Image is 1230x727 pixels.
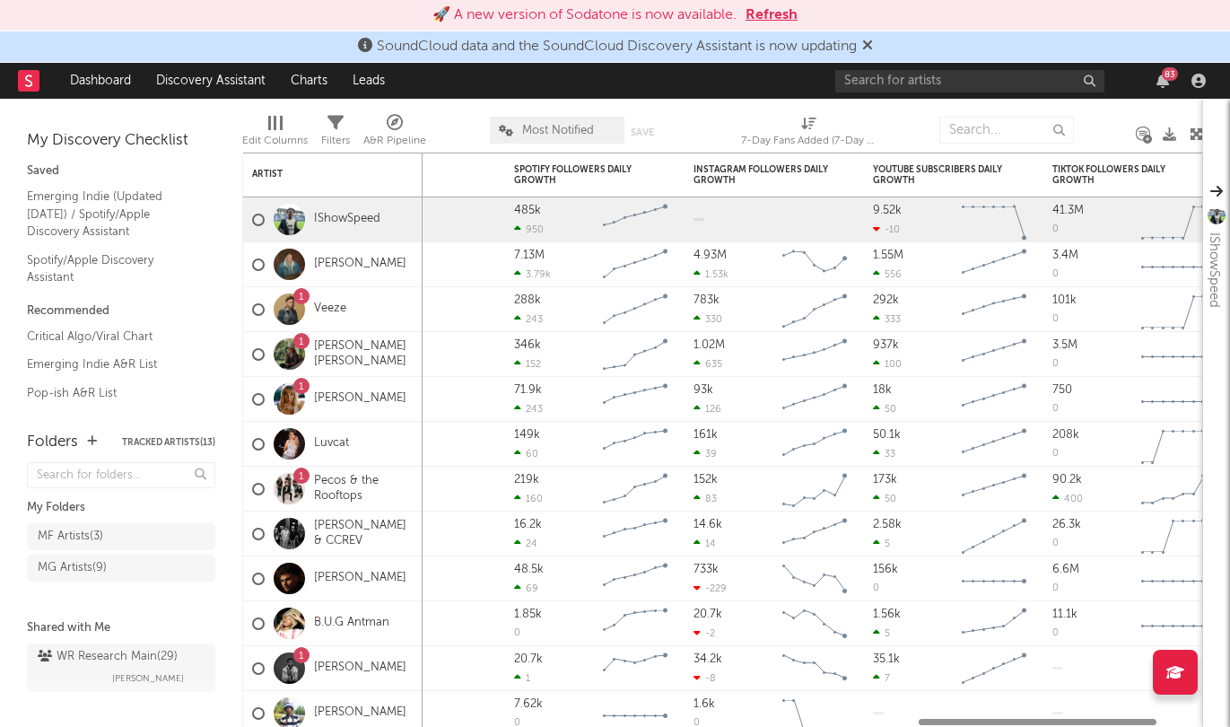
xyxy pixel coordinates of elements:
div: 219k [514,474,539,486]
div: 126 [694,403,721,415]
div: 50 [873,403,896,415]
div: 35.1k [873,653,900,665]
div: 🚀 A new version of Sodatone is now available. [432,4,737,26]
svg: Chart title [1133,422,1214,467]
svg: Chart title [595,242,676,287]
div: Spotify Followers Daily Growth [514,164,649,186]
svg: Chart title [595,601,676,646]
svg: Chart title [774,242,855,287]
div: 400 [1052,493,1083,504]
button: 83 [1156,74,1169,88]
svg: Chart title [595,197,676,242]
a: Emerging Indie (Updated [DATE]) / Spotify/Apple Discovery Assistant [27,187,197,241]
div: 7-Day Fans Added (7-Day Fans Added) [741,108,876,160]
div: 0 [514,628,520,638]
a: Pop-ish A&R List [27,383,197,403]
div: 50 [873,493,896,504]
div: 160 [514,493,543,504]
svg: Chart title [954,467,1034,512]
a: [PERSON_NAME] [314,391,406,407]
svg: Chart title [1133,287,1214,332]
div: 18k [873,384,892,396]
svg: Chart title [774,377,855,422]
svg: Chart title [595,422,676,467]
div: Edit Columns [242,108,308,160]
svg: Chart title [1133,332,1214,377]
div: 41.3M [1052,205,1084,216]
div: 173k [873,474,897,486]
div: 4.93M [694,250,727,261]
svg: Chart title [774,512,855,556]
div: 149k [514,429,540,441]
svg: Chart title [595,646,676,691]
div: 71.9k [514,384,542,396]
div: -10 [873,223,900,235]
div: 0 [1052,314,1059,324]
a: [PERSON_NAME] [314,257,406,272]
svg: Chart title [595,467,676,512]
button: Refresh [746,4,798,26]
div: My Folders [27,497,215,519]
div: 24 [514,538,537,549]
div: 1.85k [514,609,542,620]
svg: Chart title [954,242,1034,287]
div: 7.13M [514,250,545,261]
span: [PERSON_NAME] [112,668,184,689]
div: 0 [1052,583,1059,593]
a: [PERSON_NAME] [314,661,406,676]
div: 950 [514,223,544,235]
a: [PERSON_NAME] [314,571,406,586]
div: 1.02M [694,339,725,351]
div: 83 [694,493,717,504]
svg: Chart title [774,332,855,377]
div: -229 [694,582,727,594]
svg: Chart title [1133,512,1214,556]
div: 243 [514,313,543,325]
div: 7 [873,672,890,684]
div: 152 [514,358,541,370]
div: 1.6k [694,698,715,710]
div: 14 [694,538,716,549]
a: Critical Algo/Viral Chart [27,327,197,346]
div: IShowSpeed [1203,232,1225,308]
div: 48.5k [514,564,544,575]
div: 288k [514,294,541,306]
a: [PERSON_NAME] & CCREV [314,519,414,549]
div: 69 [514,582,538,594]
div: 161k [694,429,718,441]
a: Leads [340,63,397,99]
div: Edit Columns [242,130,308,152]
div: 635 [694,358,722,370]
div: 16.2k [514,519,542,530]
svg: Chart title [774,601,855,646]
a: Pecos & the Rooftops [314,474,414,504]
div: 1 [514,672,530,684]
div: Recommended [27,301,215,322]
a: IShowSpeed [314,212,380,227]
svg: Chart title [954,422,1034,467]
a: MF Artists(3) [27,523,215,550]
div: 101k [1052,294,1077,306]
svg: Chart title [595,377,676,422]
div: 3.4M [1052,250,1078,261]
div: A&R Pipeline [363,130,426,152]
div: Instagram Followers Daily Growth [694,164,828,186]
div: 750 [1052,384,1072,396]
div: Filters [321,130,350,152]
div: -8 [694,672,716,684]
svg: Chart title [774,646,855,691]
div: 26.3k [1052,519,1081,530]
button: Tracked Artists(13) [122,438,215,447]
div: 0 [1052,539,1059,548]
a: MG Artists(9) [27,555,215,582]
div: 208k [1052,429,1079,441]
div: 292k [873,294,899,306]
div: 5 [873,627,890,639]
div: 6.6M [1052,564,1079,575]
svg: Chart title [595,332,676,377]
svg: Chart title [954,287,1034,332]
div: My Discovery Checklist [27,130,215,152]
div: 3.5M [1052,339,1077,351]
div: 20.7k [514,653,543,665]
div: Filters [321,108,350,160]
